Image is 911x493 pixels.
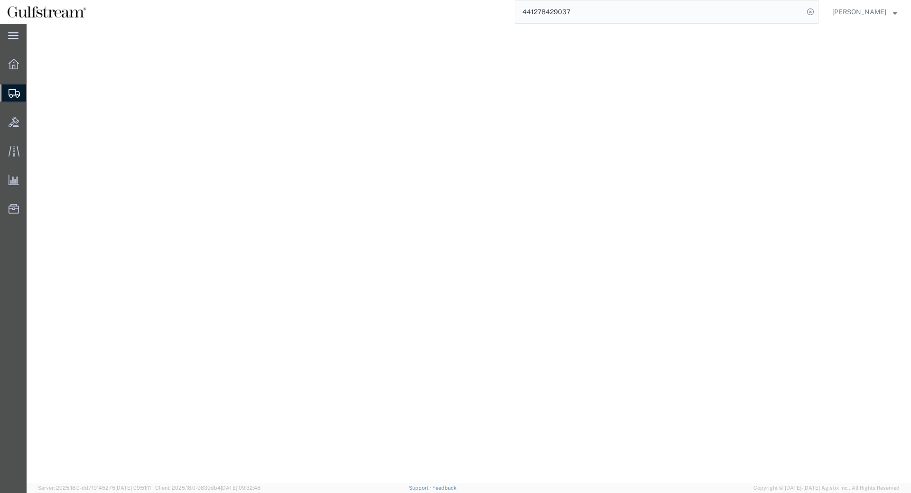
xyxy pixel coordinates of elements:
span: Jene Middleton [832,7,886,17]
span: Client: 2025.18.0-9839db4 [155,485,260,491]
a: Support [409,485,433,491]
button: [PERSON_NAME] [832,6,898,18]
a: Feedback [432,485,456,491]
span: [DATE] 09:32:48 [221,485,260,491]
input: Search for shipment number, reference number [515,0,804,23]
img: logo [7,5,87,19]
span: [DATE] 09:51:11 [115,485,151,491]
span: Server: 2025.18.0-dd719145275 [38,485,151,491]
span: Copyright © [DATE]-[DATE] Agistix Inc., All Rights Reserved [753,484,900,492]
iframe: FS Legacy Container [27,24,911,483]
